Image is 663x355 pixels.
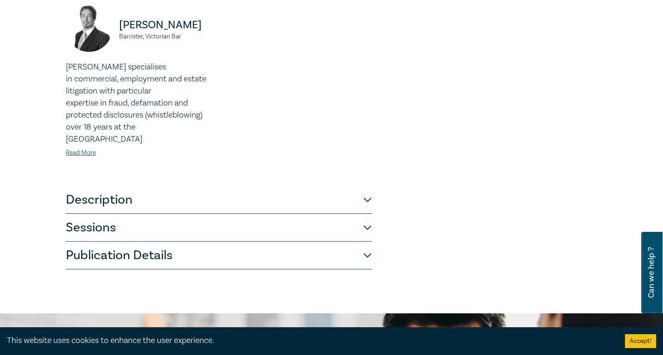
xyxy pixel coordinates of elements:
[66,149,96,157] a: Read More
[119,18,213,32] p: [PERSON_NAME]
[66,214,372,242] button: Sessions
[119,33,213,40] small: Barrister, Victorian Bar
[66,186,372,214] button: Description
[647,237,656,308] span: Can we help ?
[66,61,213,145] p: [PERSON_NAME] specialises in commercial, employment and estate litigation with particular experti...
[625,334,656,348] button: Accept cookies
[66,242,372,269] button: Publication Details
[7,335,611,347] div: This website uses cookies to enhance the user experience.
[66,6,112,52] img: https://s3.ap-southeast-2.amazonaws.com/leo-cussen-store-production-content/Contacts/James%20Catl...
